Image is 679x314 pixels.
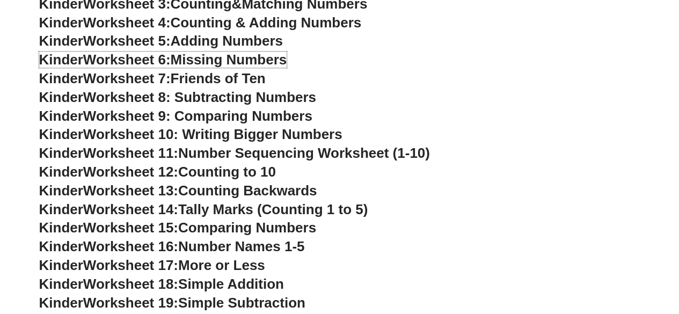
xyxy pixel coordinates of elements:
[39,164,83,180] span: Kinder
[178,220,316,236] span: Comparing Numbers
[39,89,316,105] a: KinderWorksheet 8: Subtracting Numbers
[178,276,284,292] span: Simple Addition
[39,182,83,199] span: Kinder
[500,193,679,314] iframe: Chat Widget
[39,257,83,273] span: Kinder
[39,238,83,254] span: Kinder
[39,295,83,311] span: Kinder
[83,33,171,49] span: Worksheet 5:
[83,108,312,124] span: Worksheet 9: Comparing Numbers
[83,52,171,68] span: Worksheet 6:
[83,164,178,180] span: Worksheet 12:
[39,126,342,142] a: KinderWorksheet 10: Writing Bigger Numbers
[39,108,312,124] a: KinderWorksheet 9: Comparing Numbers
[178,182,317,199] span: Counting Backwards
[83,220,178,236] span: Worksheet 15:
[39,145,83,161] span: Kinder
[39,70,83,86] span: Kinder
[39,89,83,105] span: Kinder
[83,201,178,217] span: Worksheet 14:
[171,14,362,31] span: Counting & Adding Numbers
[178,295,305,311] span: Simple Subtraction
[178,145,430,161] span: Number Sequencing Worksheet (1-10)
[171,33,283,49] span: Adding Numbers
[39,14,362,31] a: KinderWorksheet 4:Counting & Adding Numbers
[39,33,283,49] a: KinderWorksheet 5:Adding Numbers
[83,70,171,86] span: Worksheet 7:
[178,257,265,273] span: More or Less
[39,126,83,142] span: Kinder
[83,182,178,199] span: Worksheet 13:
[39,276,83,292] span: Kinder
[83,257,178,273] span: Worksheet 17:
[83,295,178,311] span: Worksheet 19:
[83,126,342,142] span: Worksheet 10: Writing Bigger Numbers
[39,52,83,68] span: Kinder
[39,70,266,86] a: KinderWorksheet 7:Friends of Ten
[178,164,276,180] span: Counting to 10
[83,89,316,105] span: Worksheet 8: Subtracting Numbers
[83,238,178,254] span: Worksheet 16:
[178,238,304,254] span: Number Names 1-5
[178,201,368,217] span: Tally Marks (Counting 1 to 5)
[171,52,287,68] span: Missing Numbers
[83,145,178,161] span: Worksheet 11:
[39,108,83,124] span: Kinder
[39,201,83,217] span: Kinder
[171,70,266,86] span: Friends of Ten
[39,14,83,31] span: Kinder
[39,220,83,236] span: Kinder
[83,276,178,292] span: Worksheet 18:
[39,52,287,68] a: KinderWorksheet 6:Missing Numbers
[39,33,83,49] span: Kinder
[83,14,171,31] span: Worksheet 4:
